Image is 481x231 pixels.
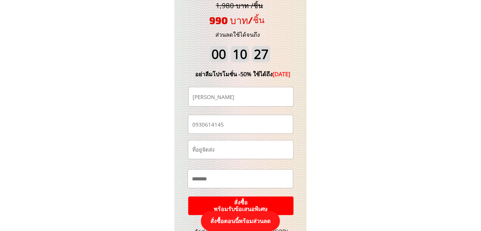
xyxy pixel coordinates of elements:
[191,115,290,133] input: เบอร์โทรศัพท์
[207,30,268,39] h3: ส่วนลดใช้ได้จนถึง
[191,140,291,159] input: ที่อยู่จัดส่ง
[209,14,248,26] span: 990 บาท
[186,70,300,79] div: อย่าลืมโปรโมชั่น -50% ใช้ได้ถึง
[273,70,290,78] span: [DATE]
[201,211,280,231] p: สั่งซื้อตอนนี้พร้อมส่วนลด
[191,87,291,106] input: ชื่อ-นามสกุล
[216,1,263,10] span: 1,980 บาท /ชิ้น
[248,15,264,25] span: /ชิ้น
[187,196,295,215] p: สั่งซื้อ พร้อมรับข้อเสนอพิเศษ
